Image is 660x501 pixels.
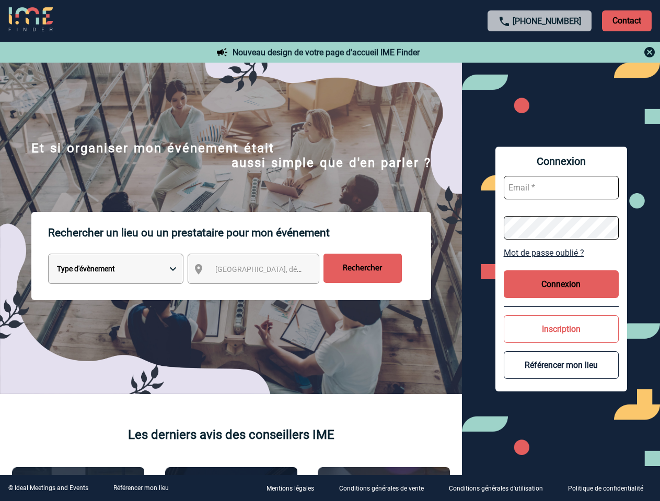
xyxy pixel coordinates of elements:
[504,176,619,199] input: Email *
[504,351,619,379] button: Référencer mon lieu
[504,315,619,343] button: Inscription
[258,483,331,493] a: Mentions légales
[339,485,424,493] p: Conditions générales de vente
[331,483,441,493] a: Conditions générales de vente
[267,485,314,493] p: Mentions légales
[323,254,402,283] input: Rechercher
[602,10,652,31] p: Contact
[560,483,660,493] a: Politique de confidentialité
[8,484,88,492] div: © Ideal Meetings and Events
[48,212,431,254] p: Rechercher un lieu ou un prestataire pour mon événement
[113,484,169,492] a: Référencer mon lieu
[449,485,543,493] p: Conditions générales d'utilisation
[568,485,643,493] p: Politique de confidentialité
[441,483,560,493] a: Conditions générales d'utilisation
[513,16,581,26] a: [PHONE_NUMBER]
[215,265,361,273] span: [GEOGRAPHIC_DATA], département, région...
[504,248,619,258] a: Mot de passe oublié ?
[504,155,619,168] span: Connexion
[504,270,619,298] button: Connexion
[498,15,511,28] img: call-24-px.png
